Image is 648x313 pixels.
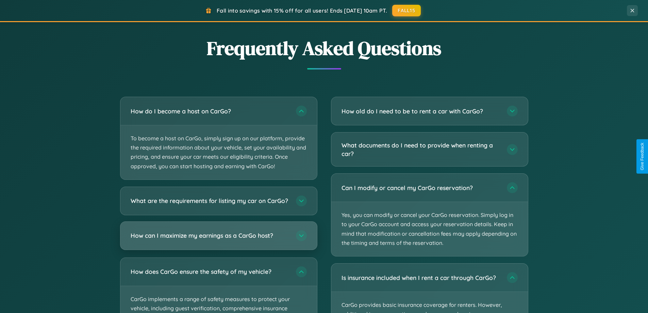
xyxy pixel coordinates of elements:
[342,107,500,115] h3: How old do I need to be to rent a car with CarGo?
[131,197,289,205] h3: What are the requirements for listing my car on CarGo?
[120,35,528,61] h2: Frequently Asked Questions
[131,267,289,276] h3: How does CarGo ensure the safety of my vehicle?
[131,107,289,115] h3: How do I become a host on CarGo?
[640,143,645,170] div: Give Feedback
[392,5,421,16] button: FALL15
[342,141,500,158] h3: What documents do I need to provide when renting a car?
[131,231,289,240] h3: How can I maximize my earnings as a CarGo host?
[120,125,317,179] p: To become a host on CarGo, simply sign up on our platform, provide the required information about...
[342,184,500,192] h3: Can I modify or cancel my CarGo reservation?
[217,7,387,14] span: Fall into savings with 15% off for all users! Ends [DATE] 10am PT.
[342,273,500,282] h3: Is insurance included when I rent a car through CarGo?
[331,202,528,256] p: Yes, you can modify or cancel your CarGo reservation. Simply log in to your CarGo account and acc...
